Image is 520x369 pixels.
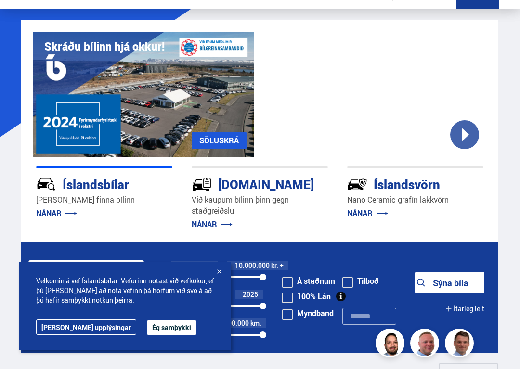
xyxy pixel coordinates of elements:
[342,277,379,285] label: Tilboð
[243,290,258,299] span: 2025
[347,174,367,194] img: -Svtn6bYgwAsiwNX.svg
[282,277,335,285] label: Á staðnum
[192,219,233,229] a: NÁNAR
[36,174,56,194] img: JRvxyua_JYH6wB4c.svg
[415,272,484,293] button: Sýna bíla
[347,208,388,218] a: NÁNAR
[192,132,247,149] a: SÖLUSKRÁ
[192,194,328,216] p: Við kaupum bílinn þinn gegn staðgreiðslu
[36,276,214,305] span: Velkomin á vef Íslandsbílar. Vefurinn notast við vefkökur, ef þú [PERSON_NAME] að nota vefinn þá ...
[235,261,270,270] span: 10.000.000
[36,208,77,218] a: NÁNAR
[179,261,204,270] span: 100.000
[36,175,138,192] div: Íslandsbílar
[271,262,278,269] span: kr.
[280,262,284,269] span: +
[44,40,165,53] h1: Skráðu bílinn hjá okkur!
[282,293,331,300] label: 100% Lán
[147,320,196,335] button: Ég samþykki
[36,194,172,205] p: [PERSON_NAME] finna bílinn
[377,330,406,359] img: nhp88E3Fdnt1Opn2.png
[224,318,249,328] span: 200.000
[347,194,483,205] p: Nano Ceramic grafín lakkvörn
[347,175,449,192] div: Íslandsvörn
[250,319,261,327] span: km.
[36,319,136,335] a: [PERSON_NAME] upplýsingar
[192,175,294,192] div: [DOMAIN_NAME]
[8,4,37,33] button: Opna LiveChat spjallviðmót
[445,298,484,319] button: Ítarleg leit
[282,309,334,317] label: Myndband
[192,174,212,194] img: tr5P-W3DuiFaO7aO.svg
[412,330,441,359] img: siFngHWaQ9KaOqBr.png
[446,330,475,359] img: FbJEzSuNWCJXmdc-.webp
[33,32,254,157] img: eKx6w-_Home_640_.png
